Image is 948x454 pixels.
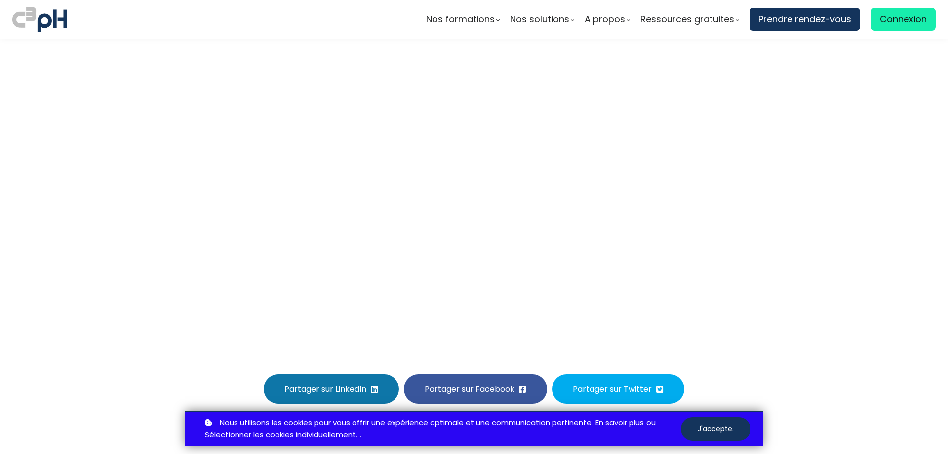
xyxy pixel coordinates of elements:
[220,417,593,429] span: Nous utilisons les cookies pour vous offrir une expérience optimale et une communication pertinente.
[284,383,366,395] span: Partager sur LinkedIn
[681,417,750,441] button: J'accepte.
[750,8,860,31] a: Prendre rendez-vous
[404,374,547,404] button: Partager sur Facebook
[595,417,644,429] a: En savoir plus
[205,429,357,441] a: Sélectionner les cookies individuellement.
[426,12,495,27] span: Nos formations
[264,374,399,404] button: Partager sur LinkedIn
[552,374,684,404] button: Partager sur Twitter
[12,5,67,34] img: logo C3PH
[202,417,681,442] p: ou .
[871,8,936,31] a: Connexion
[758,12,851,27] span: Prendre rendez-vous
[640,12,734,27] span: Ressources gratuites
[585,12,625,27] span: A propos
[510,12,569,27] span: Nos solutions
[880,12,927,27] span: Connexion
[573,383,652,395] span: Partager sur Twitter
[425,383,514,395] span: Partager sur Facebook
